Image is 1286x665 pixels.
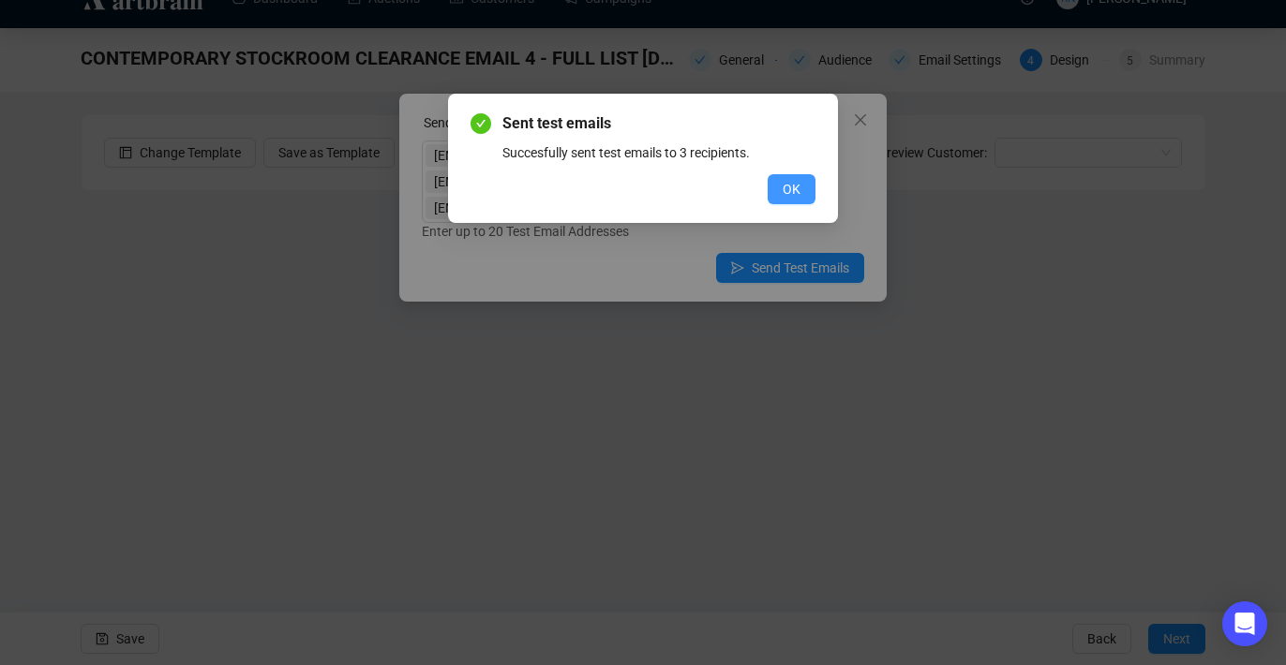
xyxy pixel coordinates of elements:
[471,113,491,134] span: check-circle
[783,179,800,199] span: OK
[1222,601,1267,646] div: Open Intercom Messenger
[502,112,815,135] span: Sent test emails
[768,174,815,204] button: OK
[502,142,815,163] div: Succesfully sent test emails to 3 recipients.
